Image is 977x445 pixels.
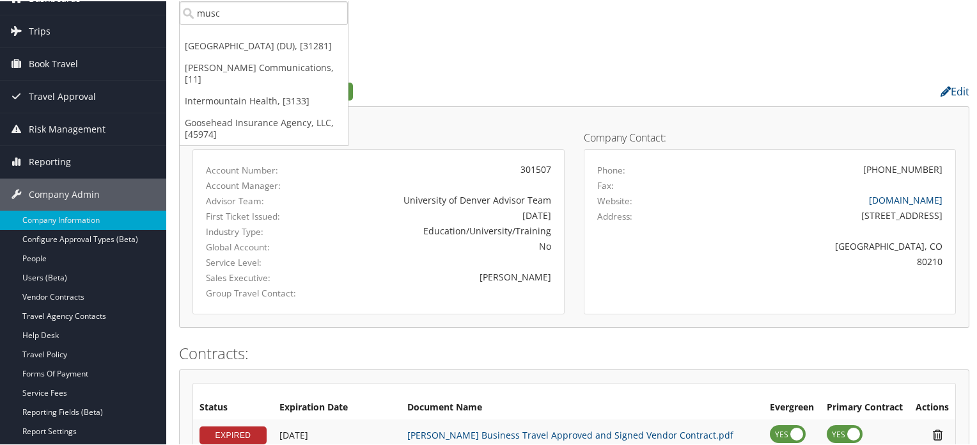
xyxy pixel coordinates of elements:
[941,83,969,97] a: Edit
[180,34,348,56] a: [GEOGRAPHIC_DATA] (DU), [31281]
[689,238,943,252] div: [GEOGRAPHIC_DATA], CO
[206,239,308,252] label: Global Account:
[863,161,942,175] div: [PHONE_NUMBER]
[327,192,551,206] div: University of Denver Advisor Team
[206,270,308,283] label: Sales Executive:
[206,209,308,222] label: First Ticket Issued:
[597,209,632,222] label: Address:
[206,286,308,298] label: Group Travel Contact:
[206,255,308,268] label: Service Level:
[206,193,308,206] label: Advisor Team:
[820,395,909,418] th: Primary Contract
[180,111,348,144] a: Goosehead Insurance Agency, LLC, [45974]
[29,177,100,209] span: Company Admin
[179,341,969,363] h2: Contracts:
[179,79,700,101] h2: Company Profile:
[909,395,955,418] th: Actions
[29,14,51,46] span: Trips
[407,428,733,440] a: [PERSON_NAME] Business Travel Approved and Signed Vendor Contract.pdf
[273,395,401,418] th: Expiration Date
[597,178,614,191] label: Fax:
[327,223,551,236] div: Education/University/Training
[869,193,942,205] a: [DOMAIN_NAME]
[279,428,308,440] span: [DATE]
[689,207,943,221] div: [STREET_ADDRESS]
[206,178,308,191] label: Account Manager:
[206,224,308,237] label: Industry Type:
[206,163,308,175] label: Account Number:
[199,425,267,443] div: EXPIRED
[763,395,820,418] th: Evergreen
[180,56,348,89] a: [PERSON_NAME] Communications, [11]
[584,131,956,142] h4: Company Contact:
[327,207,551,221] div: [DATE]
[327,161,551,175] div: 301507
[29,79,96,111] span: Travel Approval
[401,395,763,418] th: Document Name
[29,145,71,177] span: Reporting
[689,254,943,267] div: 80210
[597,193,632,206] label: Website:
[193,395,273,418] th: Status
[192,131,565,142] h4: Account Details:
[926,427,949,441] i: Remove Contract
[327,238,551,252] div: No
[279,428,395,440] div: Add/Edit Date
[597,163,625,175] label: Phone:
[180,89,348,111] a: Intermountain Health, [3133]
[327,269,551,282] div: [PERSON_NAME]
[29,47,78,79] span: Book Travel
[29,112,106,144] span: Risk Management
